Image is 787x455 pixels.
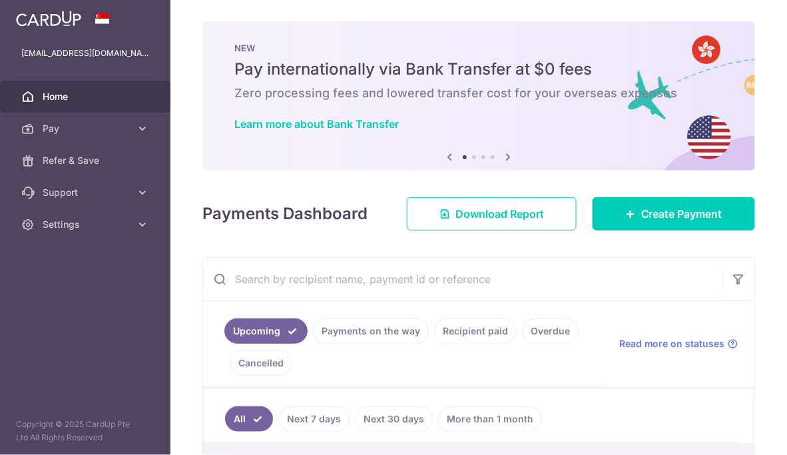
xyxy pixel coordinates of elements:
[202,202,368,226] h4: Payments Dashboard
[43,154,131,167] span: Refer & Save
[593,197,755,230] a: Create Payment
[455,206,544,222] span: Download Report
[438,406,542,432] a: More than 1 month
[224,318,308,344] a: Upcoming
[202,21,755,171] img: Bank transfer banner
[313,318,429,344] a: Payments on the way
[43,122,131,135] span: Pay
[16,11,81,27] img: CardUp
[234,59,723,80] h5: Pay internationally via Bank Transfer at $0 fees
[234,43,723,53] p: NEW
[407,197,577,230] a: Download Report
[43,218,131,231] span: Settings
[203,258,722,300] input: Search by recipient name, payment id or reference
[522,318,579,344] a: Overdue
[619,337,725,350] span: Read more on statuses
[434,318,517,344] a: Recipient paid
[355,406,433,432] a: Next 30 days
[21,47,149,60] p: [EMAIL_ADDRESS][DOMAIN_NAME]
[43,186,131,199] span: Support
[225,406,273,432] a: All
[230,350,292,376] a: Cancelled
[234,85,723,101] h6: Zero processing fees and lowered transfer cost for your overseas expenses
[234,117,399,131] a: Learn more about Bank Transfer
[43,90,131,103] span: Home
[641,206,722,222] span: Create Payment
[619,337,738,350] a: Read more on statuses
[278,406,350,432] a: Next 7 days
[30,9,57,21] span: Help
